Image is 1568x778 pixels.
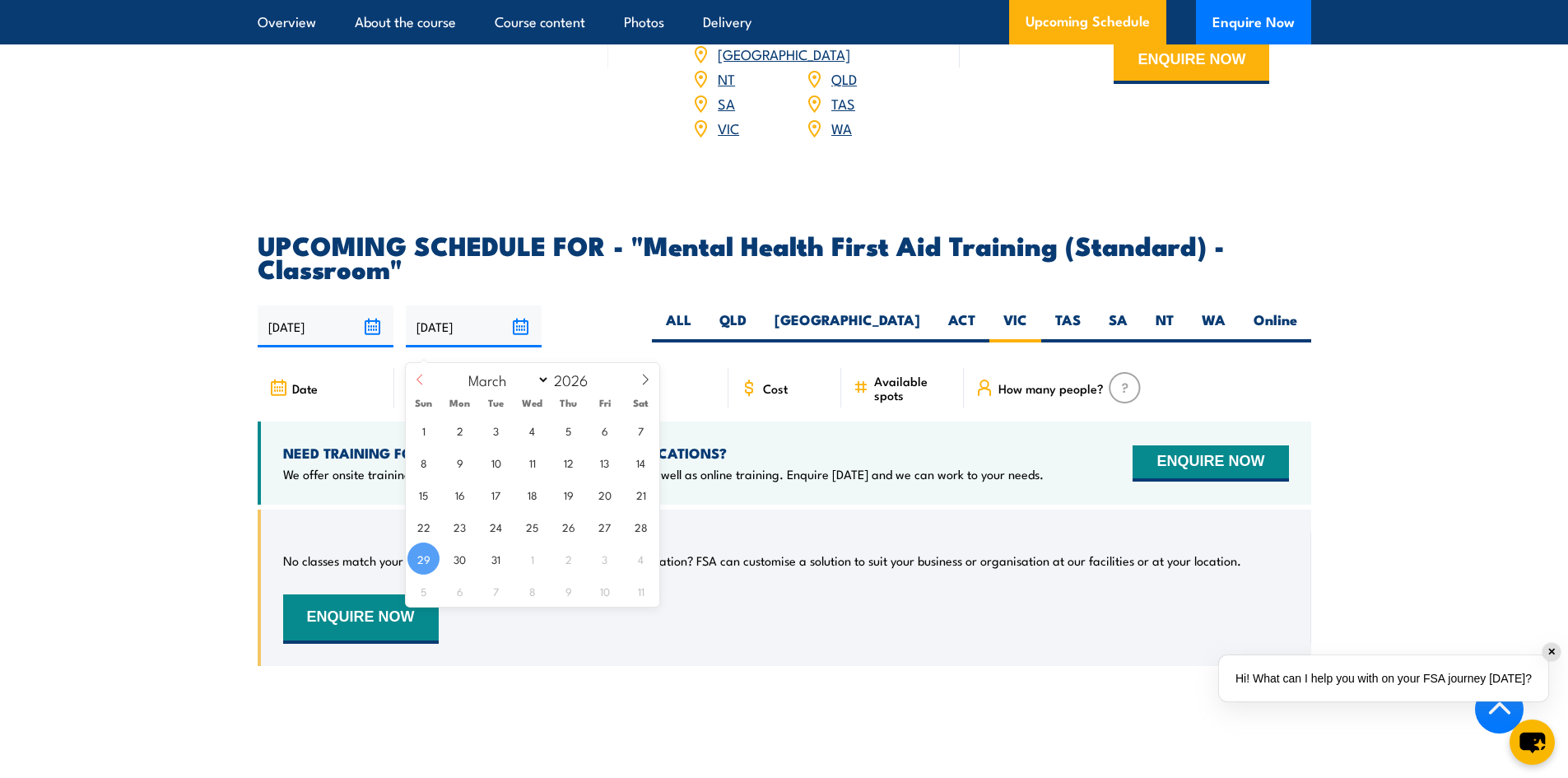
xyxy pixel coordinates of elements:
label: NT [1142,310,1188,342]
span: March 29, 2026 [407,543,440,575]
span: Thu [551,398,587,408]
button: ENQUIRE NOW [1114,40,1269,84]
label: TAS [1041,310,1095,342]
span: March 25, 2026 [516,510,548,543]
input: From date [258,305,393,347]
span: April 5, 2026 [407,575,440,607]
span: April 4, 2026 [625,543,657,575]
span: March 2, 2026 [444,414,476,446]
a: TAS [831,93,855,113]
p: We offer onsite training, training at our centres, multisite solutions as well as online training... [283,466,1044,482]
span: March 30, 2026 [444,543,476,575]
span: March 7, 2026 [625,414,657,446]
span: March 19, 2026 [552,478,584,510]
span: April 11, 2026 [625,575,657,607]
span: March 26, 2026 [552,510,584,543]
span: Sun [406,398,442,408]
input: Year [550,370,604,389]
span: Available spots [874,374,952,402]
span: Cost [763,381,788,395]
span: March 15, 2026 [407,478,440,510]
h2: UPCOMING SCHEDULE FOR - "Mental Health First Aid Training (Standard) - Classroom" [258,233,1311,279]
p: Can’t find a date or location? FSA can customise a solution to suit your business or organisation... [534,552,1241,569]
span: March 6, 2026 [589,414,621,446]
label: WA [1188,310,1240,342]
div: Hi! What can I help you with on your FSA journey [DATE]? [1219,655,1548,701]
span: Date [292,381,318,395]
span: Fri [587,398,623,408]
select: Month [460,369,550,390]
span: March 20, 2026 [589,478,621,510]
span: March 28, 2026 [625,510,657,543]
span: March 24, 2026 [480,510,512,543]
span: March 4, 2026 [516,414,548,446]
span: Tue [478,398,514,408]
span: April 2, 2026 [552,543,584,575]
span: March 11, 2026 [516,446,548,478]
span: March 10, 2026 [480,446,512,478]
span: March 13, 2026 [589,446,621,478]
a: SA [718,93,735,113]
a: NT [718,68,735,88]
a: [GEOGRAPHIC_DATA] [718,44,850,63]
span: Mon [442,398,478,408]
div: ✕ [1542,643,1561,661]
a: QLD [831,68,857,88]
span: March 22, 2026 [407,510,440,543]
button: chat-button [1510,720,1555,765]
label: [GEOGRAPHIC_DATA] [761,310,934,342]
label: ACT [934,310,989,342]
span: April 3, 2026 [589,543,621,575]
span: Sat [623,398,659,408]
span: March 18, 2026 [516,478,548,510]
h4: NEED TRAINING FOR LARGER GROUPS OR MULTIPLE LOCATIONS? [283,444,1044,462]
a: VIC [718,118,739,137]
label: VIC [989,310,1041,342]
span: April 8, 2026 [516,575,548,607]
span: How many people? [998,381,1104,395]
span: March 31, 2026 [480,543,512,575]
label: SA [1095,310,1142,342]
span: March 21, 2026 [625,478,657,510]
span: March 8, 2026 [407,446,440,478]
span: April 1, 2026 [516,543,548,575]
button: ENQUIRE NOW [283,594,439,644]
input: To date [406,305,542,347]
span: Wed [514,398,551,408]
span: March 3, 2026 [480,414,512,446]
span: March 17, 2026 [480,478,512,510]
span: March 12, 2026 [552,446,584,478]
span: April 9, 2026 [552,575,584,607]
span: March 27, 2026 [589,510,621,543]
span: March 9, 2026 [444,446,476,478]
span: April 6, 2026 [444,575,476,607]
span: April 10, 2026 [589,575,621,607]
span: March 16, 2026 [444,478,476,510]
p: No classes match your search criteria, sorry. [283,552,524,569]
label: Online [1240,310,1311,342]
span: April 7, 2026 [480,575,512,607]
a: WA [831,118,852,137]
span: March 23, 2026 [444,510,476,543]
label: QLD [705,310,761,342]
label: ALL [652,310,705,342]
button: ENQUIRE NOW [1133,445,1288,482]
span: March 1, 2026 [407,414,440,446]
span: March 14, 2026 [625,446,657,478]
span: March 5, 2026 [552,414,584,446]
